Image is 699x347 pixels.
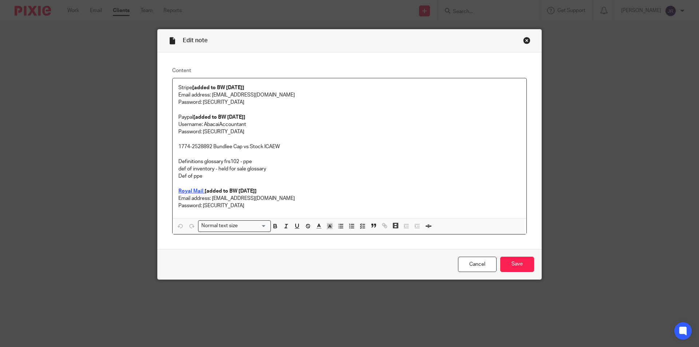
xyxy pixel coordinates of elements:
[178,202,521,209] p: Password: [SECURITY_DATA]
[178,99,521,106] p: Password: [SECURITY_DATA]
[172,67,527,74] label: Content
[178,114,521,121] p: Paypal
[198,220,271,232] div: Search for option
[178,173,521,180] p: Def of ppe
[500,257,534,272] input: Save
[193,115,245,120] strong: [added to BW [DATE]]
[458,257,497,272] a: Cancel
[183,38,208,43] span: Edit note
[178,84,521,91] p: Stripe
[204,189,257,194] strong: [added to BW [DATE]]
[192,85,244,90] strong: [added to BW [DATE]]
[178,91,521,99] p: Email address: [EMAIL_ADDRESS][DOMAIN_NAME]
[178,158,521,165] p: Definitions glossary frs102 - ppe
[240,222,266,230] input: Search for option
[200,222,240,230] span: Normal text size
[178,128,521,135] p: Password: [SECURITY_DATA]
[178,195,521,202] p: Email address: [EMAIL_ADDRESS][DOMAIN_NAME]
[178,189,204,194] a: Royal Mail
[178,165,521,173] p: def of inventory - held for sale glossary
[178,121,521,128] p: Username: AbacaiAccountant
[178,143,521,150] p: 1774-2528892 Bundlee Cap vs Stock ICAEW
[523,37,530,44] div: Close this dialog window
